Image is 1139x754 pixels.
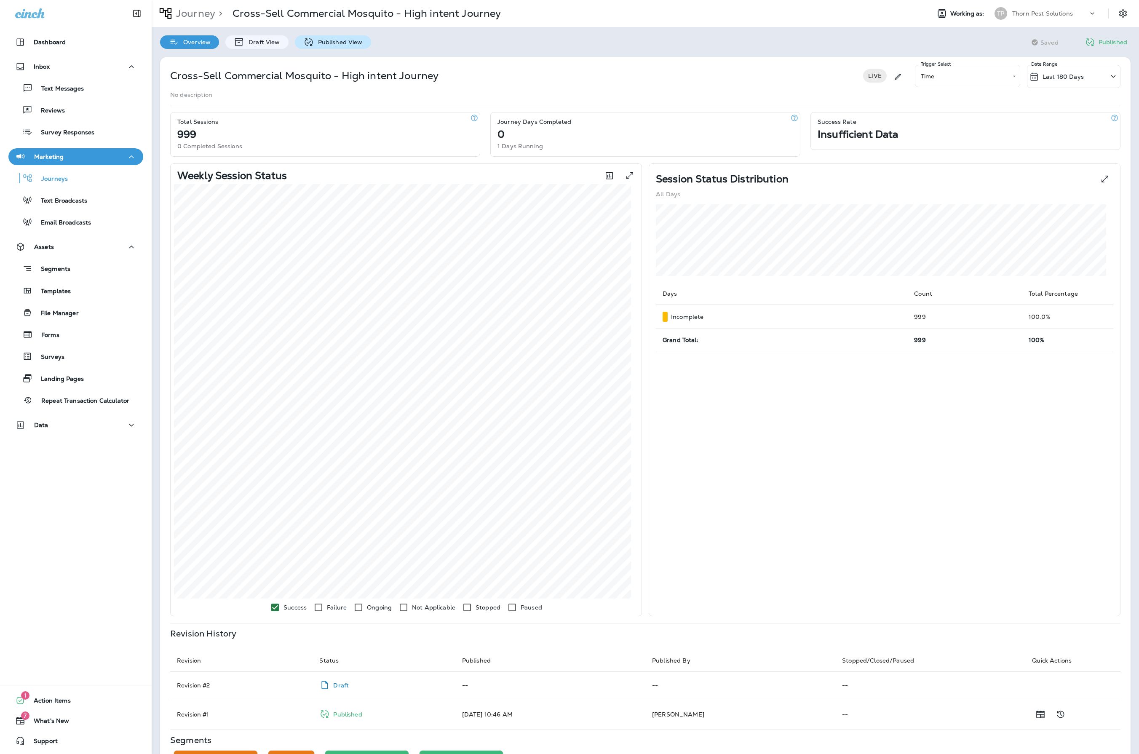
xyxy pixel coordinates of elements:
[313,650,455,672] th: Status
[125,5,149,22] button: Collapse Sidebar
[34,63,50,70] p: Inbox
[8,34,143,51] button: Dashboard
[455,650,645,672] th: Published
[179,39,211,45] p: Overview
[1115,6,1131,21] button: Settings
[8,369,143,387] button: Landing Pages
[8,79,143,97] button: Text Messages
[455,699,645,730] td: [DATE] 10:46 AM
[34,422,48,428] p: Data
[170,630,236,637] p: Revision History
[8,148,143,165] button: Marketing
[8,417,143,433] button: Data
[1099,39,1127,45] p: Published
[842,682,1019,689] p: --
[462,682,639,689] p: --
[173,7,215,20] p: Journey
[907,305,1022,329] td: 999
[327,604,347,611] p: Failure
[663,336,698,344] span: Grand Total:
[8,326,143,343] button: Forms
[21,691,29,700] span: 1
[170,671,313,699] td: Revision # 2
[914,336,925,344] span: 999
[818,118,856,125] p: Success Rate
[656,176,789,182] p: Session Status Distribution
[8,123,143,141] button: Survey Responses
[33,332,59,340] p: Forms
[1096,171,1113,187] button: View Pie expanded to full screen
[8,238,143,255] button: Assets
[8,259,143,278] button: Segments
[1012,10,1073,17] p: Thorn Pest Solutions
[170,737,211,743] p: Segments
[170,91,212,98] p: No description
[283,604,307,611] p: Success
[1031,61,1059,67] p: Date Range
[671,313,703,320] p: Incomplete
[8,692,143,709] button: 1Action Items
[497,131,505,138] p: 0
[25,717,69,727] span: What's New
[652,682,829,689] p: --
[1043,73,1084,80] p: Last 180 Days
[32,353,64,361] p: Surveys
[995,7,1007,20] div: TP
[367,604,392,611] p: Ongoing
[177,143,242,150] p: 0 Completed Sessions
[863,72,887,79] span: LIVE
[8,213,143,231] button: Email Broadcasts
[521,604,542,611] p: Paused
[33,397,129,405] p: Repeat Transaction Calculator
[1022,305,1113,329] td: 100.0 %
[1025,650,1120,672] th: Quick Actions
[177,118,218,125] p: Total Sessions
[921,61,951,67] label: Trigger Select
[215,7,222,20] p: >
[1040,39,1059,46] span: Saved
[1022,283,1113,305] th: Total Percentage
[8,348,143,365] button: Surveys
[32,129,94,137] p: Survey Responses
[170,699,313,730] td: Revision # 1
[21,711,29,720] span: 7
[32,375,84,383] p: Landing Pages
[32,107,65,115] p: Reviews
[8,712,143,729] button: 7What's New
[1029,336,1045,344] span: 100%
[645,650,835,672] th: Published By
[497,143,543,150] p: 1 Days Running
[621,167,638,184] button: View graph expanded to full screen
[25,738,58,748] span: Support
[8,191,143,209] button: Text Broadcasts
[32,288,71,296] p: Templates
[244,39,280,45] p: Draft View
[33,175,68,183] p: Journeys
[32,265,70,274] p: Segments
[33,85,84,93] p: Text Messages
[907,283,1022,305] th: Count
[842,711,1019,718] p: --
[233,7,501,20] p: Cross-Sell Commercial Mosquito - High intent Journey
[818,131,898,138] p: Insufficient Data
[1032,706,1049,723] button: Show Release Notes
[412,604,455,611] p: Not Applicable
[645,699,835,730] td: [PERSON_NAME]
[8,391,143,409] button: Repeat Transaction Calculator
[656,283,907,305] th: Days
[34,243,54,250] p: Assets
[8,169,143,187] button: Journeys
[177,131,196,138] p: 999
[314,39,363,45] p: Published View
[915,65,1020,87] div: Time
[656,191,680,198] p: All Days
[8,282,143,299] button: Templates
[32,219,91,227] p: Email Broadcasts
[8,733,143,749] button: Support
[8,101,143,119] button: Reviews
[170,650,313,672] th: Revision
[8,304,143,321] button: File Manager
[333,682,349,689] p: Draft
[170,69,438,83] p: Cross-Sell Commercial Mosquito - High intent Journey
